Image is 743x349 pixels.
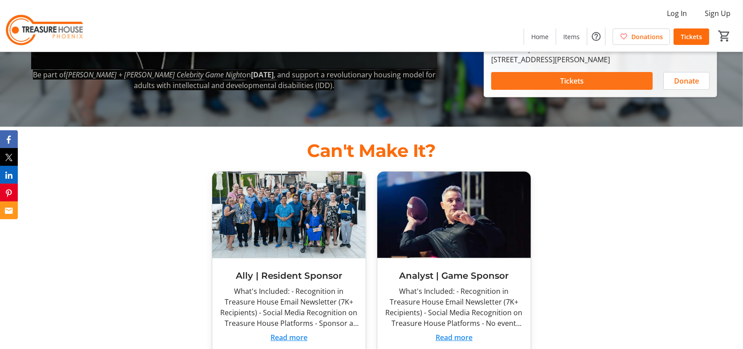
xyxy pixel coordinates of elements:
img: Analyst | Game Sponsor [377,172,531,258]
a: Tickets [674,28,709,45]
span: Tickets [560,76,584,86]
img: Treasure House's Logo [5,4,85,48]
button: Tickets [491,72,653,90]
span: , and support a revolutionary housing model for adults with intellectual and developmental disabi... [134,70,436,90]
h3: Analyst | Game Sponsor [384,269,524,282]
button: Help [587,28,605,45]
span: on [242,70,251,80]
div: [STREET_ADDRESS][PERSON_NAME] [491,54,610,65]
button: Donate [663,72,710,90]
a: Home [524,28,556,45]
span: Sign Up [705,8,731,19]
button: Read more [271,332,307,343]
span: Donate [674,76,699,86]
button: Cart [716,28,732,44]
em: [PERSON_NAME] + [PERSON_NAME] Celebrity Game Night [66,70,242,80]
span: Be part of [33,70,66,80]
a: Donations [613,28,670,45]
a: Items [556,28,587,45]
p: Can't Make It? [129,137,614,164]
button: Sign Up [698,6,738,20]
strong: [DATE] [251,70,274,80]
div: What's Included: - Recognition in Treasure House Email Newsletter (7K+ Recipients) - Social Media... [384,286,524,329]
span: Tickets [681,32,702,41]
img: Ally | Resident Sponsor [212,172,366,258]
span: Home [531,32,549,41]
span: Donations [631,32,663,41]
button: Read more [436,332,472,343]
div: What's Included: - Recognition in Treasure House Email Newsletter (7K+ Recipients) - Social Media... [219,286,359,329]
span: Items [563,32,580,41]
span: Log In [667,8,687,19]
button: Log In [660,6,694,20]
h3: Ally | Resident Sponsor [219,269,359,282]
